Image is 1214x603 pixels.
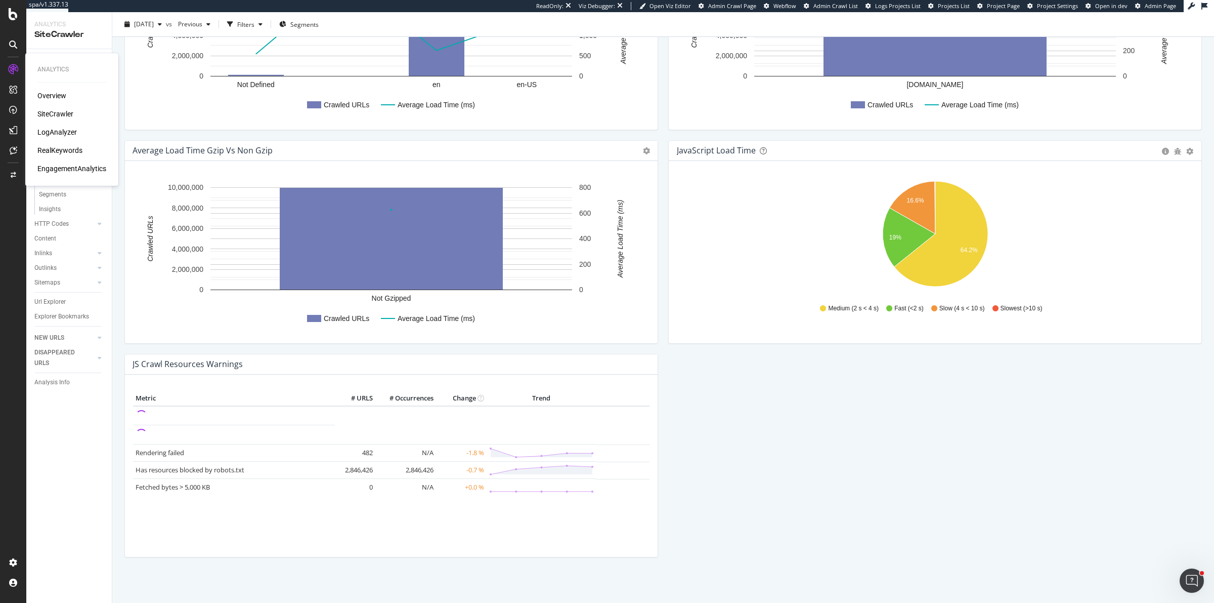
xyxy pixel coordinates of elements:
div: Filters [237,20,254,28]
text: Average Load Time (ms) [941,101,1019,109]
a: Fetched bytes > 5,000 KB [136,483,210,492]
a: Outlinks [34,263,95,273]
text: Crawled URLs [324,314,369,323]
th: Metric [133,391,335,406]
td: 0 [335,479,375,496]
h4: JS Crawl Resources Warnings [133,357,243,371]
text: 0 [199,72,203,80]
div: DISAPPEARED URLS [34,347,85,369]
div: HTTP Codes [34,219,69,229]
text: Crawled URLs [690,2,698,48]
text: 8,000,000 [172,204,203,212]
text: 4,000,000 [172,31,203,39]
td: 2,846,426 [375,462,436,479]
a: Sitemaps [34,277,95,288]
div: NEW URLS [34,333,64,343]
div: Analytics [37,65,106,74]
span: Logs Projects List [875,2,921,10]
td: +0.0 % [436,479,487,496]
text: 200 [579,260,591,268]
text: 2,000,000 [716,52,747,60]
td: N/A [375,445,436,462]
text: Crawled URLs [146,216,154,261]
a: DISAPPEARED URLS [34,347,95,369]
div: circle-info [1162,148,1169,155]
text: 19% [889,233,901,240]
div: bug [1174,148,1181,155]
i: Options [643,147,650,154]
th: Trend [487,391,596,406]
a: Has resources blocked by robots.txt [136,465,244,474]
text: Crawled URLs [868,101,913,109]
text: Not Gzipped [372,294,411,302]
th: # Occurrences [375,391,436,406]
div: Inlinks [34,248,52,259]
text: 0 [579,286,583,294]
text: Crawled URLs [146,2,154,48]
span: Fast (<2 s) [894,304,924,313]
span: Slow (4 s < 10 s) [939,304,985,313]
a: Open in dev [1086,2,1128,10]
span: 2025 Aug. 24th [134,20,154,28]
span: Admin Crawl List [813,2,858,10]
svg: A chart. [677,177,1193,295]
div: gear [1186,148,1193,155]
text: 800 [579,183,591,191]
text: 0 [743,72,747,80]
text: 600 [579,209,591,217]
div: Sitemaps [34,277,60,288]
a: Analysis Info [34,377,105,388]
button: Previous [174,16,214,32]
div: EngagementAnalytics [37,164,106,174]
text: 500 [579,52,591,60]
svg: A chart. [133,177,649,335]
td: 2,846,426 [335,462,375,479]
span: Admin Page [1145,2,1176,10]
span: Project Page [987,2,1020,10]
div: SiteCrawler [34,29,104,41]
th: # URLS [335,391,375,406]
h4: Average Load Time Gzip vs Non Gzip [133,144,273,157]
a: Overview [37,91,66,101]
text: 0 [1123,72,1127,80]
text: 16.6% [907,196,924,204]
a: Inlinks [34,248,95,259]
a: Logs Projects List [865,2,921,10]
div: JavaScript Load Time [677,145,756,155]
span: Project Settings [1037,2,1078,10]
th: Change [436,391,487,406]
div: Content [34,233,56,244]
text: 1,000 [579,31,597,39]
a: Open Viz Editor [639,2,691,10]
a: Explorer Bookmarks [34,311,105,322]
a: Url Explorer [34,297,105,307]
span: Segments [290,20,319,28]
a: LogAnalyzer [37,127,77,137]
a: HTTP Codes [34,219,95,229]
text: en [432,81,441,89]
iframe: Intercom live chat [1180,569,1204,593]
text: 2,000,000 [172,52,203,60]
td: -1.8 % [436,445,487,462]
span: Slowest (>10 s) [1001,304,1043,313]
a: RealKeywords [37,145,82,155]
text: 400 [579,234,591,243]
text: 0 [199,286,203,294]
text: 0 [579,72,583,80]
a: Admin Crawl Page [699,2,756,10]
div: Outlinks [34,263,57,273]
span: vs [166,20,174,28]
span: Previous [174,20,202,28]
a: Webflow [764,2,796,10]
a: Insights [39,204,105,215]
text: Average Load Time (ms) [398,101,475,109]
span: Admin Crawl Page [708,2,756,10]
div: Analytics [34,20,104,29]
a: Projects List [928,2,970,10]
a: Admin Crawl List [804,2,858,10]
